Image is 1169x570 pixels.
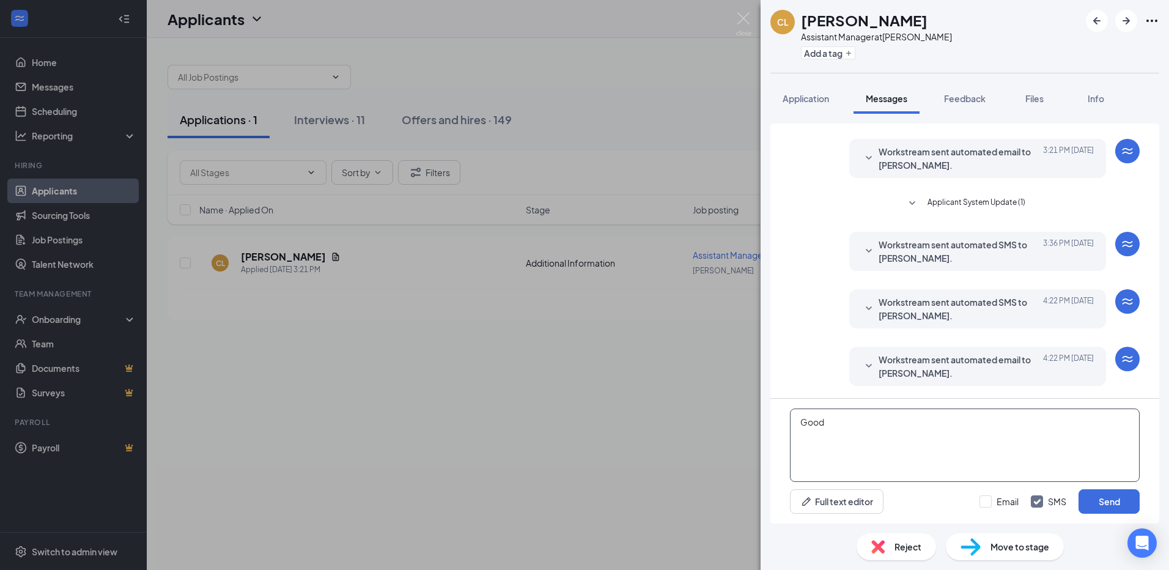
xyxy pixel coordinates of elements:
[1043,238,1094,265] span: [DATE] 3:36 PM
[1088,93,1104,104] span: Info
[1120,294,1135,309] svg: WorkstreamLogo
[1115,10,1137,32] button: ArrowRight
[1079,489,1140,514] button: Send
[1119,13,1134,28] svg: ArrowRight
[801,46,855,59] button: PlusAdd a tag
[905,196,920,211] svg: SmallChevronDown
[777,16,789,28] div: CL
[1120,144,1135,158] svg: WorkstreamLogo
[1090,13,1104,28] svg: ArrowLeftNew
[1043,145,1094,172] span: [DATE] 3:21 PM
[1127,528,1157,558] div: Open Intercom Messenger
[783,93,829,104] span: Application
[861,302,876,316] svg: SmallChevronDown
[800,495,813,508] svg: Pen
[879,238,1039,265] span: Workstream sent automated SMS to [PERSON_NAME].
[861,151,876,166] svg: SmallChevronDown
[866,93,907,104] span: Messages
[1145,13,1159,28] svg: Ellipses
[861,359,876,374] svg: SmallChevronDown
[1025,93,1044,104] span: Files
[879,353,1039,380] span: Workstream sent automated email to [PERSON_NAME].
[790,489,883,514] button: Full text editorPen
[927,196,1025,211] span: Applicant System Update (1)
[790,409,1140,482] textarea: Good
[861,244,876,259] svg: SmallChevronDown
[801,31,952,43] div: Assistant Manager at [PERSON_NAME]
[905,196,1025,211] button: SmallChevronDownApplicant System Update (1)
[801,10,927,31] h1: [PERSON_NAME]
[845,50,852,57] svg: Plus
[879,145,1039,172] span: Workstream sent automated email to [PERSON_NAME].
[879,295,1039,322] span: Workstream sent automated SMS to [PERSON_NAME].
[894,540,921,553] span: Reject
[944,93,986,104] span: Feedback
[1043,353,1094,380] span: [DATE] 4:22 PM
[1120,237,1135,251] svg: WorkstreamLogo
[1120,352,1135,366] svg: WorkstreamLogo
[1043,295,1094,322] span: [DATE] 4:22 PM
[1086,10,1108,32] button: ArrowLeftNew
[990,540,1049,553] span: Move to stage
